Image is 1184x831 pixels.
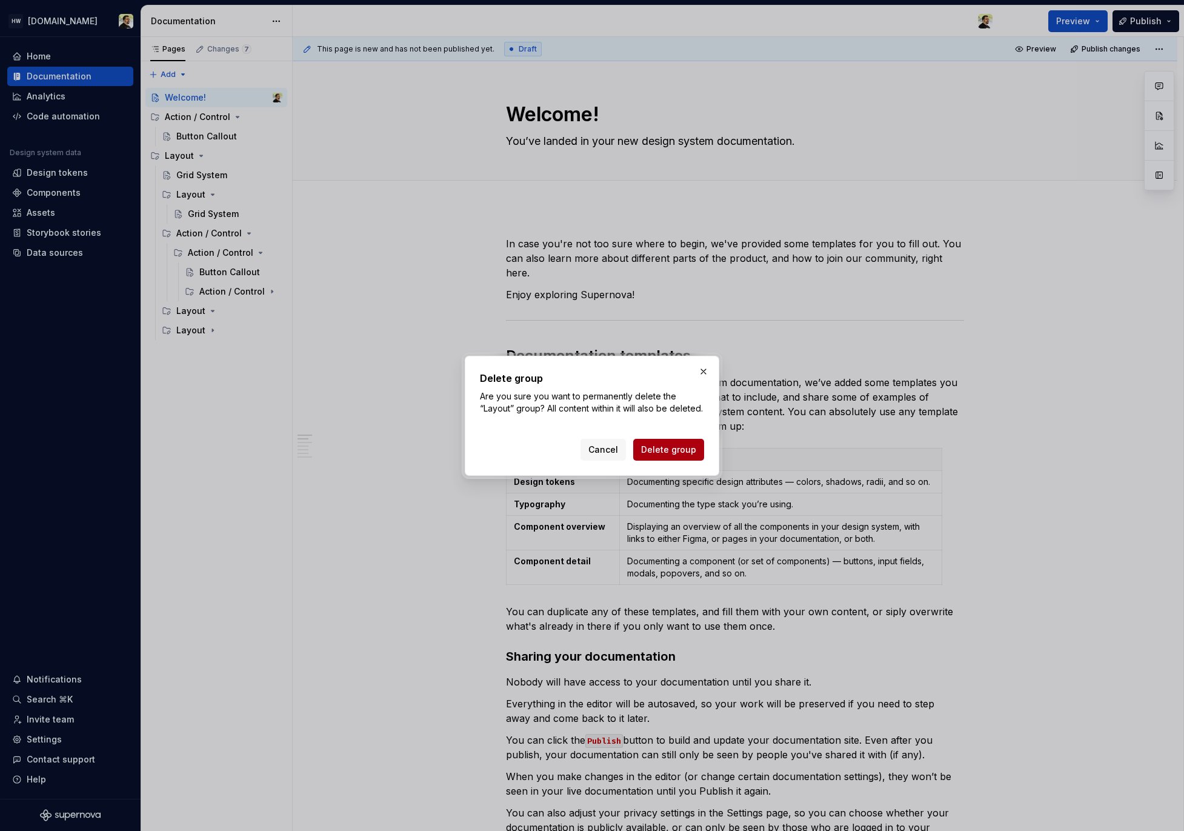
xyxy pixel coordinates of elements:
[580,439,626,461] button: Cancel
[480,390,704,415] p: Are you sure you want to permanently delete the “Layout” group? All content within it will also b...
[633,439,704,461] button: Delete group
[480,371,704,385] h2: Delete group
[588,444,618,456] span: Cancel
[641,444,696,456] span: Delete group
